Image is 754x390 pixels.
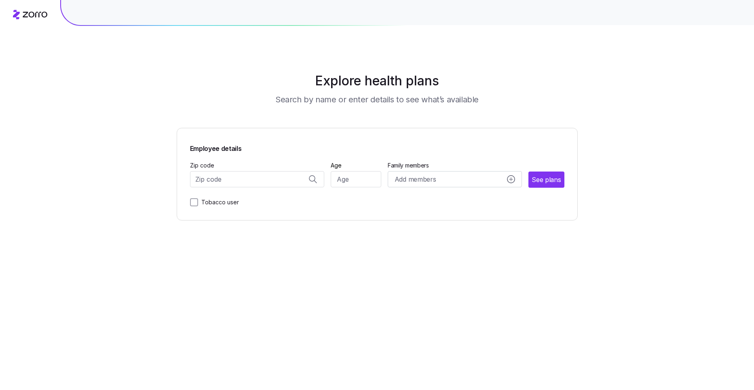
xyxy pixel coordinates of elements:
[196,71,558,91] h1: Explore health plans
[198,197,239,207] label: Tobacco user
[331,161,342,170] label: Age
[331,171,381,187] input: Age
[388,161,522,170] span: Family members
[388,171,522,187] button: Add membersadd icon
[190,161,214,170] label: Zip code
[528,172,564,188] button: See plans
[275,94,479,105] h3: Search by name or enter details to see what’s available
[190,171,325,187] input: Zip code
[507,175,515,183] svg: add icon
[190,141,564,154] span: Employee details
[395,174,436,184] span: Add members
[532,175,561,185] span: See plans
